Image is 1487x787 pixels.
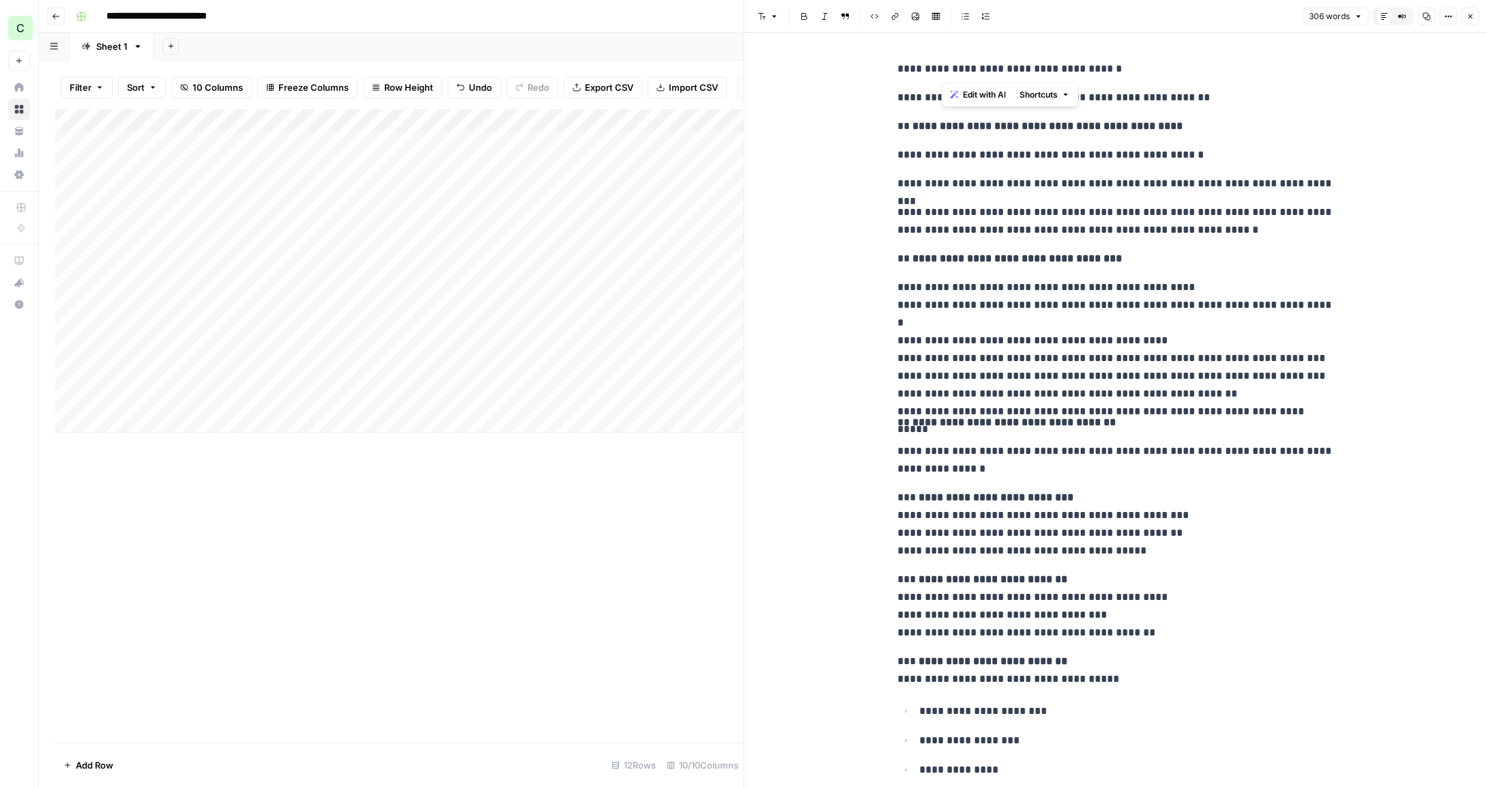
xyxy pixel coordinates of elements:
button: Sort [118,76,166,98]
button: Row Height [363,76,442,98]
span: Filter [70,81,91,94]
div: 10/10 Columns [661,754,744,776]
button: Redo [506,76,558,98]
span: Redo [528,81,549,94]
a: Your Data [8,120,30,142]
div: 12 Rows [606,754,661,776]
button: Undo [448,76,501,98]
span: C [16,20,25,36]
button: 10 Columns [171,76,252,98]
button: Export CSV [564,76,642,98]
button: Filter [61,76,113,98]
span: Edit with AI [963,89,1006,101]
a: Browse [8,98,30,120]
button: Workspace: Chris's Workspace [8,11,30,45]
span: Undo [469,81,492,94]
a: AirOps Academy [8,250,30,272]
button: Import CSV [648,76,727,98]
span: Sort [127,81,145,94]
span: 306 words [1309,10,1350,23]
a: Usage [8,142,30,164]
button: Shortcuts [1014,86,1075,104]
a: Settings [8,164,30,186]
span: Shortcuts [1020,89,1058,101]
button: What's new? [8,272,30,294]
a: Home [8,76,30,98]
div: Sheet 1 [96,40,128,53]
button: Edit with AI [945,86,1011,104]
span: 10 Columns [192,81,243,94]
button: Freeze Columns [257,76,358,98]
span: Freeze Columns [278,81,349,94]
span: Import CSV [669,81,718,94]
div: What's new? [9,272,29,293]
button: Add Row [55,754,121,776]
span: Add Row [76,758,113,772]
button: 306 words [1303,8,1368,25]
a: Sheet 1 [70,33,154,60]
button: Help + Support [8,294,30,315]
span: Export CSV [585,81,633,94]
span: Row Height [384,81,433,94]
